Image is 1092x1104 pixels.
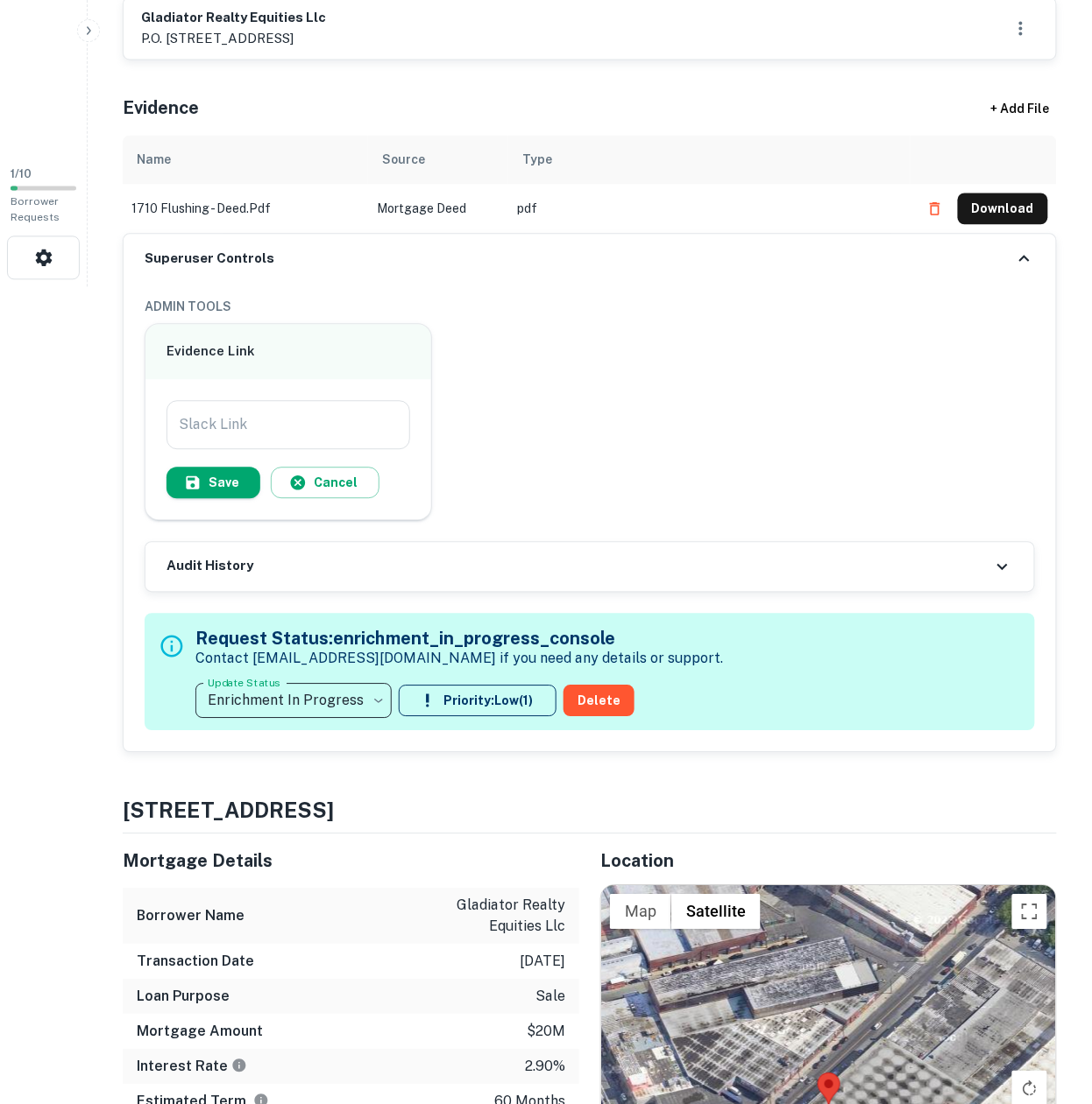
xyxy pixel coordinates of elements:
button: Download [958,193,1048,225]
p: $20m [527,1022,565,1043]
p: 2.90% [525,1057,565,1078]
h6: Mortgage Amount [137,1022,263,1043]
h6: Borrower Name [137,906,245,927]
button: Save [167,468,260,499]
button: Cancel [271,468,379,499]
h4: [STREET_ADDRESS] [123,795,1057,826]
span: 1 / 10 [11,168,32,181]
h6: Transaction Date [137,952,254,973]
th: Source [368,136,508,185]
button: Toggle fullscreen view [1012,895,1047,930]
h6: gladiator realty equities llc [141,9,326,29]
h6: Interest Rate [137,1057,247,1078]
div: Name [137,150,171,171]
label: Update Status [208,676,280,691]
div: Source [382,150,425,171]
button: Show satellite imagery [671,895,761,930]
h6: Superuser Controls [145,250,274,270]
svg: The interest rates displayed on the website are for informational purposes only and may be report... [231,1058,247,1074]
h6: Loan Purpose [137,987,230,1008]
button: Delete [564,686,635,717]
h6: Evidence Link [167,342,410,362]
h5: Evidence [123,95,199,122]
p: Contact [EMAIL_ADDRESS][DOMAIN_NAME] if you need any details or support. [195,649,723,670]
button: Show street map [610,895,671,930]
iframe: Chat Widget [1004,964,1092,1048]
td: Mortgage Deed [368,185,508,234]
td: 1710 flushing - deed.pdf [123,185,368,234]
div: scrollable content [123,136,1057,234]
p: sale [535,987,565,1008]
h5: Mortgage Details [123,848,579,875]
th: Name [123,136,368,185]
h6: Audit History [167,557,253,577]
div: Enrichment In Progress [195,677,392,726]
div: + Add File [959,94,1081,125]
div: Type [522,150,552,171]
h5: Request Status: enrichment_in_progress_console [195,626,723,652]
th: Type [508,136,911,185]
p: p.o. [STREET_ADDRESS] [141,29,326,50]
p: [DATE] [520,952,565,973]
p: gladiator realty equities llc [408,896,565,938]
span: Borrower Requests [11,196,60,224]
button: Delete file [919,195,951,223]
h6: ADMIN TOOLS [145,298,1035,317]
button: Priority:Low(1) [399,686,557,717]
td: pdf [508,185,911,234]
h5: Location [600,848,1057,875]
